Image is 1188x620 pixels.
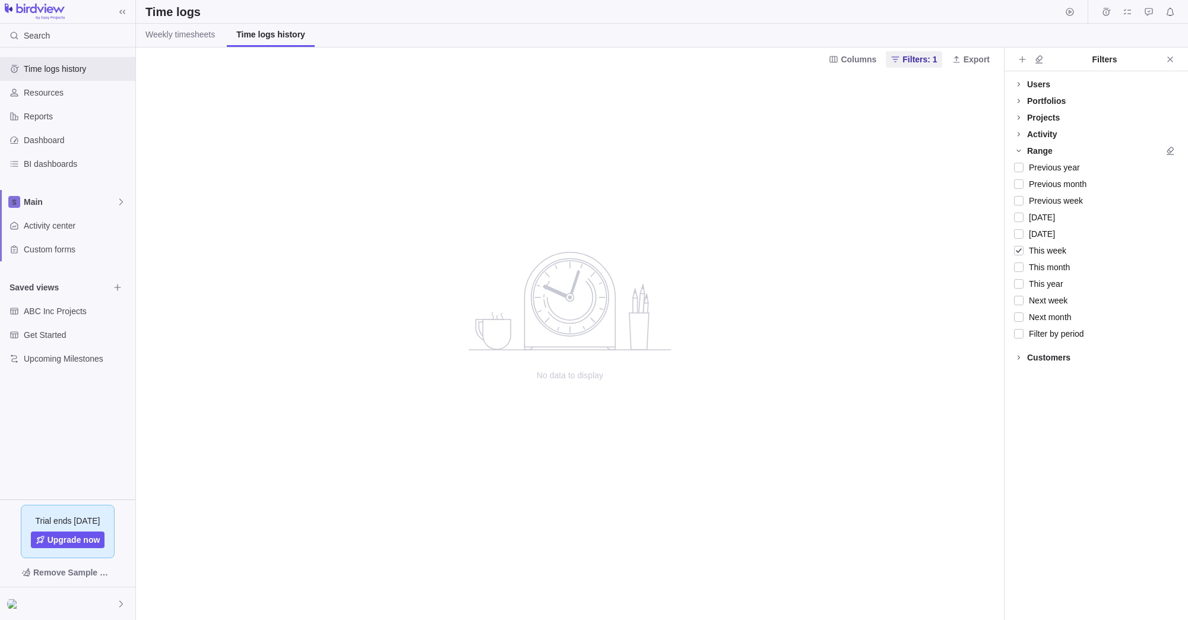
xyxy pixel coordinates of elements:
[1098,4,1114,20] span: Time logs
[33,565,114,580] span: Remove Sample Data
[9,563,126,582] span: Remove Sample Data
[24,243,131,255] span: Custom forms
[1014,51,1031,68] span: Add filters
[1027,95,1066,107] div: Portfolios
[451,369,689,381] span: No data to display
[1024,176,1086,192] span: Previous month
[109,279,126,296] span: Browse views
[7,597,21,611] div: Brendan Ross
[24,353,131,365] span: Upcoming Milestones
[136,24,224,47] a: Weekly timesheets
[902,53,937,65] span: Filters: 1
[947,51,994,68] span: Export
[1024,259,1070,276] span: This month
[24,110,131,122] span: Reports
[1141,9,1157,18] a: Approval requests
[1024,309,1072,325] span: Next month
[5,4,65,20] img: logo
[1119,9,1136,18] a: My assignments
[1162,4,1179,20] span: Notifications
[227,24,315,47] a: Time logs history
[1024,192,1083,209] span: Previous week
[1027,112,1060,124] div: Projects
[1162,51,1179,68] span: Close
[1024,276,1063,292] span: This year
[964,53,990,65] span: Export
[886,51,942,68] span: Filters: 1
[1024,325,1084,342] span: Filter by period
[31,532,105,548] a: Upgrade now
[36,515,100,527] span: Trial ends [DATE]
[1119,4,1136,20] span: My assignments
[145,4,201,20] h2: Time logs
[451,71,689,620] div: no data to show
[24,63,131,75] span: Time logs history
[1098,9,1114,18] a: Time logs
[1031,51,1047,68] span: Clear all filters
[1162,9,1179,18] a: Notifications
[24,220,131,232] span: Activity center
[9,281,109,293] span: Saved views
[236,29,305,40] span: Time logs history
[24,305,131,317] span: ABC Inc Projects
[1047,53,1162,65] div: Filters
[1024,242,1066,259] span: This week
[24,134,131,146] span: Dashboard
[24,196,116,208] span: Main
[1024,159,1080,176] span: Previous year
[1027,128,1057,140] div: Activity
[824,51,881,68] span: Columns
[1162,143,1179,159] span: Clear all filters
[1024,209,1055,226] span: [DATE]
[24,87,131,99] span: Resources
[24,329,131,341] span: Get Started
[47,534,100,546] span: Upgrade now
[24,158,131,170] span: BI dashboards
[1141,4,1157,20] span: Approval requests
[7,599,21,609] img: Show
[1027,78,1050,90] div: Users
[145,29,215,40] span: Weekly timesheets
[1027,352,1070,363] div: Customers
[1024,226,1055,242] span: [DATE]
[1024,292,1067,309] span: Next week
[841,53,876,65] span: Columns
[1027,145,1053,157] div: Range
[1062,4,1078,20] span: Start timer
[24,30,50,42] span: Search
